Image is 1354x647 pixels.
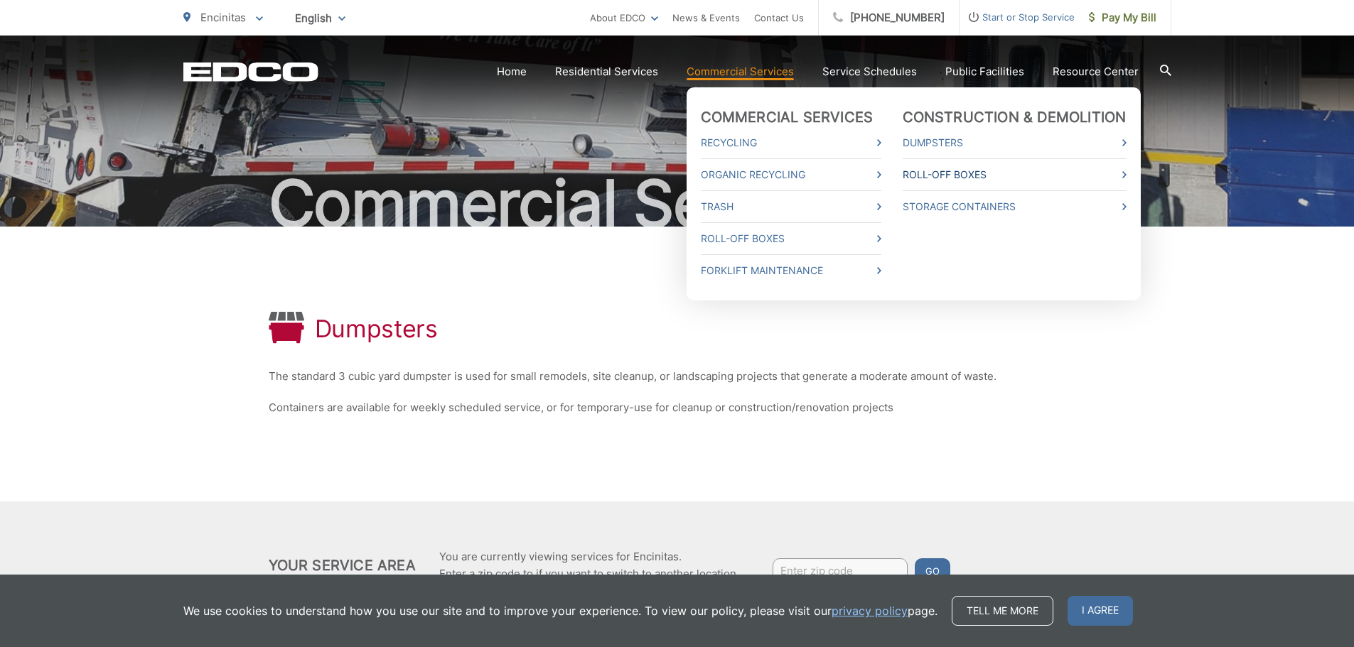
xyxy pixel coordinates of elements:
[701,230,881,247] a: Roll-Off Boxes
[945,63,1024,80] a: Public Facilities
[754,9,804,26] a: Contact Us
[269,557,416,574] h2: Your Service Area
[269,399,1086,416] p: Containers are available for weekly scheduled service, or for temporary-use for cleanup or constr...
[701,262,881,279] a: Forklift Maintenance
[439,548,739,582] p: You are currently viewing services for Encinitas. Enter a zip code to if you want to switch to an...
[183,168,1171,239] h2: Commercial Services
[555,63,658,80] a: Residential Services
[903,109,1127,126] a: Construction & Demolition
[952,596,1053,626] a: Tell me more
[590,9,658,26] a: About EDCO
[200,11,246,24] span: Encinitas
[315,315,438,343] h1: Dumpsters
[701,109,874,126] a: Commercial Services
[1053,63,1139,80] a: Resource Center
[497,63,527,80] a: Home
[183,602,937,619] p: We use cookies to understand how you use our site and to improve your experience. To view our pol...
[822,63,917,80] a: Service Schedules
[903,134,1127,151] a: Dumpsters
[1068,596,1133,626] span: I agree
[903,198,1127,215] a: Storage Containers
[672,9,740,26] a: News & Events
[903,166,1127,183] a: Roll-Off Boxes
[915,558,950,584] button: Go
[284,6,356,31] span: English
[687,63,794,80] a: Commercial Services
[701,134,881,151] a: Recycling
[701,198,881,215] a: Trash
[1089,9,1156,26] span: Pay My Bill
[701,166,881,183] a: Organic Recycling
[183,62,318,82] a: EDCD logo. Return to the homepage.
[832,602,908,619] a: privacy policy
[773,558,908,584] input: Enter zip code
[269,368,1086,385] p: The standard 3 cubic yard dumpster is used for small remodels, site cleanup, or landscaping proje...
